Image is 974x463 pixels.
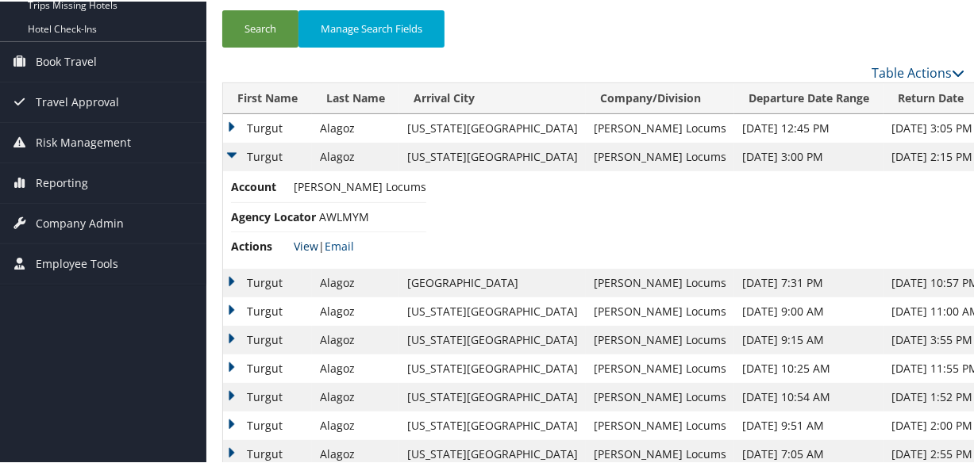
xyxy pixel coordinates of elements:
[399,113,586,141] td: [US_STATE][GEOGRAPHIC_DATA]
[312,267,399,296] td: Alagoz
[734,141,884,170] td: [DATE] 3:00 PM
[399,353,586,381] td: [US_STATE][GEOGRAPHIC_DATA]
[399,296,586,324] td: [US_STATE][GEOGRAPHIC_DATA]
[36,162,88,201] span: Reporting
[586,267,734,296] td: [PERSON_NAME] Locums
[734,267,884,296] td: [DATE] 7:31 PM
[325,237,354,252] a: Email
[734,381,884,410] td: [DATE] 10:54 AM
[223,381,312,410] td: Turgut
[586,82,734,113] th: Company/Division
[36,121,131,161] span: Risk Management
[36,81,119,121] span: Travel Approval
[294,237,318,252] a: View
[231,207,316,224] span: Agency Locator
[223,353,312,381] td: Turgut
[36,202,124,242] span: Company Admin
[586,381,734,410] td: [PERSON_NAME] Locums
[734,113,884,141] td: [DATE] 12:45 PM
[294,178,426,193] span: [PERSON_NAME] Locums
[223,296,312,324] td: Turgut
[36,243,118,282] span: Employee Tools
[399,141,586,170] td: [US_STATE][GEOGRAPHIC_DATA]
[734,353,884,381] td: [DATE] 10:25 AM
[399,324,586,353] td: [US_STATE][GEOGRAPHIC_DATA]
[223,141,312,170] td: Turgut
[312,381,399,410] td: Alagoz
[872,63,964,80] a: Table Actions
[36,40,97,80] span: Book Travel
[223,324,312,353] td: Turgut
[231,177,291,194] span: Account
[312,324,399,353] td: Alagoz
[399,381,586,410] td: [US_STATE][GEOGRAPHIC_DATA]
[586,141,734,170] td: [PERSON_NAME] Locums
[312,353,399,381] td: Alagoz
[223,82,312,113] th: First Name: activate to sort column ascending
[298,9,445,46] button: Manage Search Fields
[312,82,399,113] th: Last Name: activate to sort column ascending
[586,410,734,438] td: [PERSON_NAME] Locums
[734,296,884,324] td: [DATE] 9:00 AM
[399,410,586,438] td: [US_STATE][GEOGRAPHIC_DATA]
[312,113,399,141] td: Alagoz
[231,236,291,254] span: Actions
[399,82,586,113] th: Arrival City: activate to sort column ascending
[312,141,399,170] td: Alagoz
[734,324,884,353] td: [DATE] 9:15 AM
[586,113,734,141] td: [PERSON_NAME] Locums
[294,237,354,252] span: |
[223,113,312,141] td: Turgut
[586,296,734,324] td: [PERSON_NAME] Locums
[312,410,399,438] td: Alagoz
[586,353,734,381] td: [PERSON_NAME] Locums
[223,410,312,438] td: Turgut
[312,296,399,324] td: Alagoz
[319,208,369,223] span: AWLMYM
[734,82,884,113] th: Departure Date Range: activate to sort column ascending
[399,267,586,296] td: [GEOGRAPHIC_DATA]
[223,267,312,296] td: Turgut
[586,324,734,353] td: [PERSON_NAME] Locums
[734,410,884,438] td: [DATE] 9:51 AM
[222,9,298,46] button: Search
